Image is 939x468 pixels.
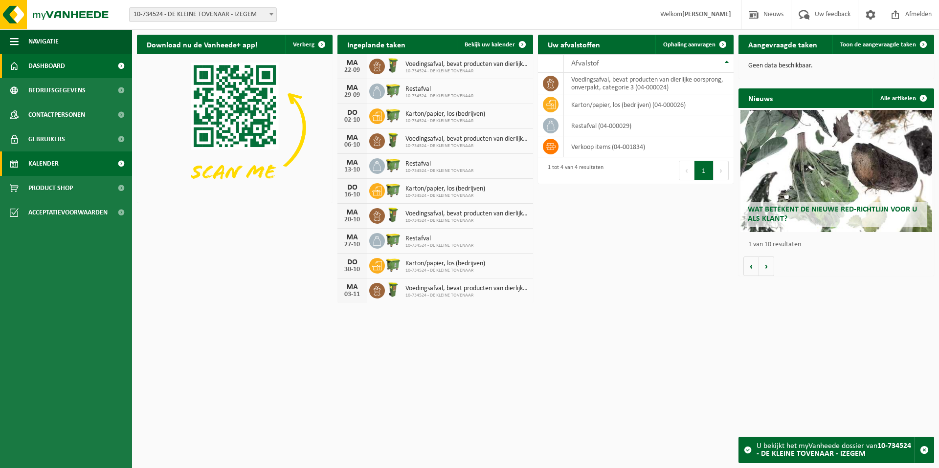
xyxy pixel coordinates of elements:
[564,115,734,136] td: restafval (04-000029)
[564,136,734,157] td: verkoop items (04-001834)
[342,283,362,291] div: MA
[714,161,729,180] button: Next
[405,285,528,293] span: Voedingsafval, bevat producten van dierlijke oorsprong, onverpakt, categorie 3
[342,142,362,149] div: 06-10
[543,160,604,181] div: 1 tot 4 van 4 resultaten
[385,82,402,99] img: WB-1100-HPE-GN-51
[840,42,916,48] span: Toon de aangevraagde taken
[405,260,485,268] span: Karton/papier, los (bedrijven)
[385,57,402,74] img: WB-0060-HPE-GN-50
[28,29,59,54] span: Navigatie
[342,209,362,216] div: MA
[342,234,362,241] div: MA
[405,135,528,143] span: Voedingsafval, bevat producten van dierlijke oorsprong, onverpakt, categorie 3
[564,73,734,94] td: voedingsafval, bevat producten van dierlijke oorsprong, onverpakt, categorie 3 (04-000024)
[832,35,933,54] a: Toon de aangevraagde taken
[405,110,485,118] span: Karton/papier, los (bedrijven)
[679,161,694,180] button: Previous
[738,88,782,107] h2: Nieuws
[293,42,314,48] span: Verberg
[405,168,473,174] span: 10-734524 - DE KLEINE TOVENAAR
[137,54,333,201] img: Download de VHEPlus App
[405,143,528,149] span: 10-734524 - DE KLEINE TOVENAAR
[342,109,362,117] div: DO
[337,35,415,54] h2: Ingeplande taken
[129,7,277,22] span: 10-734524 - DE KLEINE TOVENAAR - IZEGEM
[28,127,65,151] span: Gebruikers
[28,151,59,176] span: Kalender
[405,118,485,124] span: 10-734524 - DE KLEINE TOVENAAR
[738,35,827,54] h2: Aangevraagde taken
[28,103,85,127] span: Contactpersonen
[28,200,108,225] span: Acceptatievoorwaarden
[682,11,731,18] strong: [PERSON_NAME]
[385,107,402,124] img: WB-1100-HPE-GN-51
[405,61,528,68] span: Voedingsafval, bevat producten van dierlijke oorsprong, onverpakt, categorie 3
[748,206,917,223] span: Wat betekent de nieuwe RED-richtlijn voor u als klant?
[342,59,362,67] div: MA
[385,132,402,149] img: WB-0060-HPE-GN-50
[538,35,610,54] h2: Uw afvalstoffen
[663,42,715,48] span: Ophaling aanvragen
[342,191,362,198] div: 16-10
[405,85,473,93] span: Restafval
[748,241,929,248] p: 1 van 10 resultaten
[743,256,759,276] button: Vorige
[405,193,485,199] span: 10-734524 - DE KLEINE TOVENAAR
[405,235,473,243] span: Restafval
[405,160,473,168] span: Restafval
[571,60,599,67] span: Afvalstof
[385,281,402,298] img: WB-0060-HPE-GN-50
[405,68,528,74] span: 10-734524 - DE KLEINE TOVENAAR
[748,63,924,69] p: Geen data beschikbaar.
[342,291,362,298] div: 03-11
[342,216,362,223] div: 20-10
[342,134,362,142] div: MA
[342,241,362,248] div: 27-10
[385,232,402,248] img: WB-1100-HPE-GN-51
[655,35,733,54] a: Ophaling aanvragen
[465,42,515,48] span: Bekijk uw kalender
[342,159,362,167] div: MA
[405,218,528,224] span: 10-734524 - DE KLEINE TOVENAAR
[872,88,933,108] a: Alle artikelen
[694,161,714,180] button: 1
[285,35,332,54] button: Verberg
[342,167,362,173] div: 13-10
[342,84,362,92] div: MA
[405,268,485,274] span: 10-734524 - DE KLEINE TOVENAAR
[457,35,532,54] a: Bekijk uw kalender
[405,185,485,193] span: Karton/papier, los (bedrijven)
[405,93,473,99] span: 10-734524 - DE KLEINE TOVENAAR
[405,243,473,249] span: 10-734524 - DE KLEINE TOVENAAR
[342,266,362,273] div: 30-10
[405,210,528,218] span: Voedingsafval, bevat producten van dierlijke oorsprong, onverpakt, categorie 3
[759,256,774,276] button: Volgende
[385,182,402,198] img: WB-1100-HPE-GN-51
[564,94,734,115] td: karton/papier, los (bedrijven) (04-000026)
[28,54,65,78] span: Dashboard
[130,8,276,21] span: 10-734524 - DE KLEINE TOVENAAR - IZEGEM
[405,293,528,298] span: 10-734524 - DE KLEINE TOVENAAR
[342,258,362,266] div: DO
[740,110,932,232] a: Wat betekent de nieuwe RED-richtlijn voor u als klant?
[137,35,268,54] h2: Download nu de Vanheede+ app!
[28,176,73,200] span: Product Shop
[342,184,362,191] div: DO
[757,442,911,458] strong: 10-734524 - DE KLEINE TOVENAAR - IZEGEM
[757,437,915,463] div: U bekijkt het myVanheede dossier van
[342,92,362,99] div: 29-09
[342,67,362,74] div: 22-09
[385,157,402,173] img: WB-1100-HPE-GN-51
[385,256,402,273] img: WB-1100-HPE-GN-51
[342,117,362,124] div: 02-10
[28,78,86,103] span: Bedrijfsgegevens
[385,207,402,223] img: WB-0060-HPE-GN-50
